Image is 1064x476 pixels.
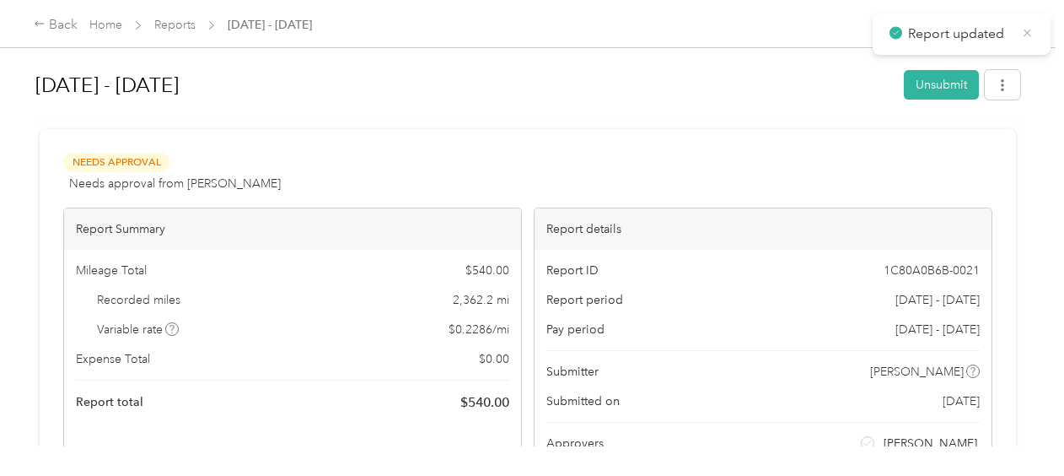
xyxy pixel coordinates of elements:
iframe: Everlance-gr Chat Button Frame [970,381,1064,476]
span: [DATE] [943,392,980,410]
span: Recorded miles [97,291,180,309]
span: Report ID [546,262,599,279]
span: Needs Approval [63,153,169,172]
span: Approvers [546,435,604,452]
span: Submitted on [546,392,620,410]
span: 1C80A0B6B-0021 [884,262,980,279]
span: [DATE] - [DATE] [228,16,312,34]
span: Mileage Total [76,262,147,279]
span: [PERSON_NAME] [884,435,977,452]
span: Needs approval from [PERSON_NAME] [69,175,281,192]
span: $ 0.2286 / mi [449,321,509,338]
span: Variable rate [97,321,180,338]
span: 2,362.2 mi [453,291,509,309]
div: Report Summary [64,208,521,250]
span: [DATE] - [DATE] [895,291,980,309]
span: Report total [76,393,143,411]
span: [DATE] - [DATE] [895,321,980,338]
span: Pay period [546,321,605,338]
a: Home [89,18,122,32]
span: [PERSON_NAME] [870,363,964,381]
span: Expense Total [76,350,150,368]
a: Reports [154,18,196,32]
button: Unsubmit [904,70,979,100]
span: $ 0.00 [479,350,509,368]
span: $ 540.00 [465,262,509,279]
div: Report details [535,208,991,250]
p: Report updated [908,24,1009,45]
span: $ 540.00 [460,392,509,413]
div: Back [34,15,78,35]
span: Report period [546,291,623,309]
span: Submitter [546,363,599,381]
h1: Aug 1 - 31, 2025 [35,65,892,105]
